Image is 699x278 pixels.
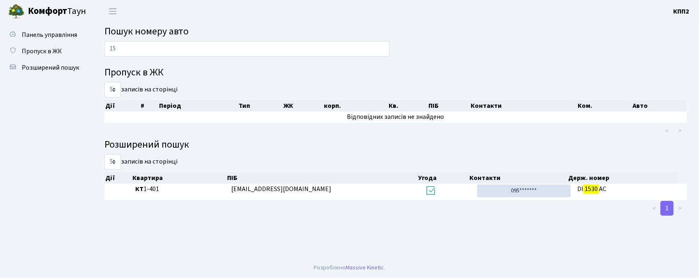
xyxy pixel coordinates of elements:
[583,183,599,195] mark: 1530
[226,172,417,184] th: ПІБ
[469,172,567,184] th: Контакти
[105,154,121,170] select: записів на сторінці
[105,82,178,98] label: записів на сторінці
[105,100,140,112] th: Дії
[238,100,282,112] th: Тип
[577,185,683,194] span: DI AC
[105,139,687,151] h4: Розширений пошук
[388,100,428,112] th: Кв.
[140,100,158,112] th: #
[105,112,687,123] td: Відповідних записів не знайдено
[105,24,189,39] span: Пошук номеру авто
[346,263,384,272] a: Massive Kinetic
[135,185,224,194] span: 1-401
[28,5,67,18] b: Комфорт
[660,201,674,216] a: 1
[102,5,123,18] button: Переключити навігацію
[673,7,689,16] a: КПП2
[567,172,679,184] th: Держ. номер
[22,47,62,56] span: Пропуск в ЖК
[132,172,226,184] th: Квартира
[22,63,79,72] span: Розширений пошук
[428,100,470,112] th: ПІБ
[314,263,385,272] div: Розроблено .
[4,59,86,76] a: Розширений пошук
[105,172,132,184] th: Дії
[470,100,577,112] th: Контакти
[105,154,178,170] label: записів на сторінці
[417,172,469,184] th: Угода
[158,100,238,112] th: Період
[231,185,331,194] span: [EMAIL_ADDRESS][DOMAIN_NAME]
[4,27,86,43] a: Панель управління
[105,67,687,79] h4: Пропуск в ЖК
[282,100,323,112] th: ЖК
[632,100,687,112] th: Авто
[577,100,632,112] th: Ком.
[135,185,143,194] b: КТ
[323,100,388,112] th: корп.
[105,41,389,57] input: Пошук
[22,30,77,39] span: Панель управління
[105,82,121,98] select: записів на сторінці
[28,5,86,18] span: Таун
[8,3,25,20] img: logo.png
[4,43,86,59] a: Пропуск в ЖК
